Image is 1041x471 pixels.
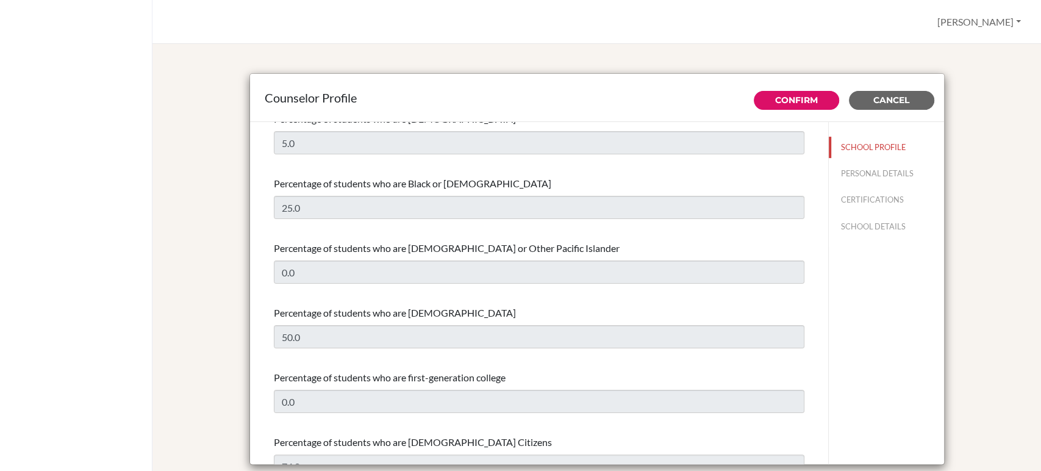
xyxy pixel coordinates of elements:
button: [PERSON_NAME] [932,10,1026,34]
button: SCHOOL PROFILE [829,137,944,158]
span: Percentage of students who are first-generation college [274,372,506,383]
span: Percentage of students who are [DEMOGRAPHIC_DATA] or Other Pacific Islander [274,242,620,254]
button: PERSONAL DETAILS [829,163,944,184]
span: Percentage of students who are [DEMOGRAPHIC_DATA] Citizens [274,436,552,448]
span: Percentage of students who are Black or [DEMOGRAPHIC_DATA] [274,178,551,189]
span: Percentage of students who are [DEMOGRAPHIC_DATA] [274,307,516,318]
button: CERTIFICATIONS [829,189,944,210]
button: SCHOOL DETAILS [829,216,944,237]
div: Counselor Profile [265,88,929,107]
